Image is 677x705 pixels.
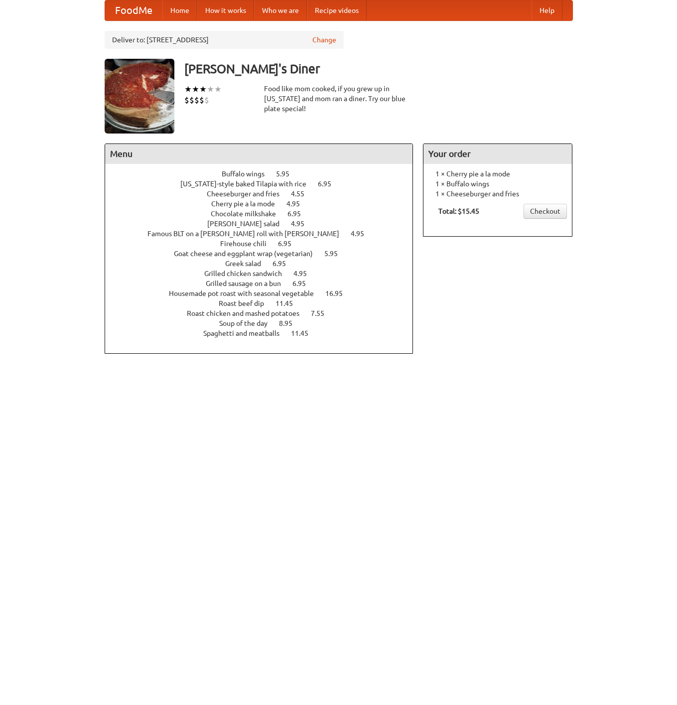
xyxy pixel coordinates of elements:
a: Famous BLT on a [PERSON_NAME] roll with [PERSON_NAME] 4.95 [147,230,383,238]
span: 11.45 [291,329,318,337]
li: $ [189,95,194,106]
li: $ [184,95,189,106]
li: ★ [199,84,207,95]
span: 6.95 [292,280,316,287]
span: 11.45 [275,299,303,307]
a: Who we are [254,0,307,20]
a: Greek salad 6.95 [225,260,304,268]
span: 8.95 [279,319,302,327]
span: Grilled chicken sandwich [204,270,292,278]
a: Chocolate milkshake 6.95 [211,210,319,218]
span: Chocolate milkshake [211,210,286,218]
span: Spaghetti and meatballs [203,329,289,337]
span: 6.95 [318,180,341,188]
a: Change [312,35,336,45]
a: Grilled chicken sandwich 4.95 [204,270,325,278]
a: FoodMe [105,0,162,20]
a: Roast beef dip 11.45 [219,299,311,307]
a: [PERSON_NAME] salad 4.95 [207,220,323,228]
span: Famous BLT on a [PERSON_NAME] roll with [PERSON_NAME] [147,230,349,238]
span: Soup of the day [219,319,277,327]
li: $ [199,95,204,106]
span: Cheeseburger and fries [207,190,289,198]
span: Goat cheese and eggplant wrap (vegetarian) [174,250,323,258]
span: [US_STATE]-style baked Tilapia with rice [180,180,316,188]
img: angular.jpg [105,59,174,134]
h3: [PERSON_NAME]'s Diner [184,59,573,79]
a: Checkout [524,204,567,219]
a: Roast chicken and mashed potatoes 7.55 [187,309,343,317]
li: 1 × Buffalo wings [428,179,567,189]
span: Cherry pie a la mode [211,200,285,208]
span: 4.95 [351,230,374,238]
a: Home [162,0,197,20]
span: Buffalo wings [222,170,274,178]
a: Help [532,0,562,20]
span: 6.95 [287,210,311,218]
a: Grilled sausage on a bun 6.95 [206,280,324,287]
span: 7.55 [311,309,334,317]
span: 6.95 [278,240,301,248]
li: 1 × Cherry pie a la mode [428,169,567,179]
span: 4.95 [291,220,314,228]
li: ★ [207,84,214,95]
li: 1 × Cheeseburger and fries [428,189,567,199]
li: $ [194,95,199,106]
span: 5.95 [276,170,299,178]
span: 4.95 [293,270,317,278]
h4: Menu [105,144,413,164]
a: Recipe videos [307,0,367,20]
span: Housemade pot roast with seasonal vegetable [169,289,324,297]
a: Housemade pot roast with seasonal vegetable 16.95 [169,289,361,297]
a: How it works [197,0,254,20]
span: Grilled sausage on a bun [206,280,291,287]
a: Goat cheese and eggplant wrap (vegetarian) 5.95 [174,250,356,258]
a: Buffalo wings 5.95 [222,170,308,178]
li: $ [204,95,209,106]
span: 16.95 [325,289,353,297]
li: ★ [184,84,192,95]
a: Cheeseburger and fries 4.55 [207,190,323,198]
span: Greek salad [225,260,271,268]
div: Deliver to: [STREET_ADDRESS] [105,31,344,49]
a: [US_STATE]-style baked Tilapia with rice 6.95 [180,180,350,188]
span: 6.95 [272,260,296,268]
a: Firehouse chili 6.95 [220,240,310,248]
span: Roast chicken and mashed potatoes [187,309,309,317]
span: Firehouse chili [220,240,276,248]
span: Roast beef dip [219,299,274,307]
span: 4.55 [291,190,314,198]
a: Soup of the day 8.95 [219,319,311,327]
li: ★ [214,84,222,95]
a: Cherry pie a la mode 4.95 [211,200,318,208]
span: 5.95 [324,250,348,258]
span: 4.95 [286,200,310,208]
h4: Your order [423,144,572,164]
a: Spaghetti and meatballs 11.45 [203,329,327,337]
b: Total: $15.45 [438,207,479,215]
li: ★ [192,84,199,95]
div: Food like mom cooked, if you grew up in [US_STATE] and mom ran a diner. Try our blue plate special! [264,84,413,114]
span: [PERSON_NAME] salad [207,220,289,228]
